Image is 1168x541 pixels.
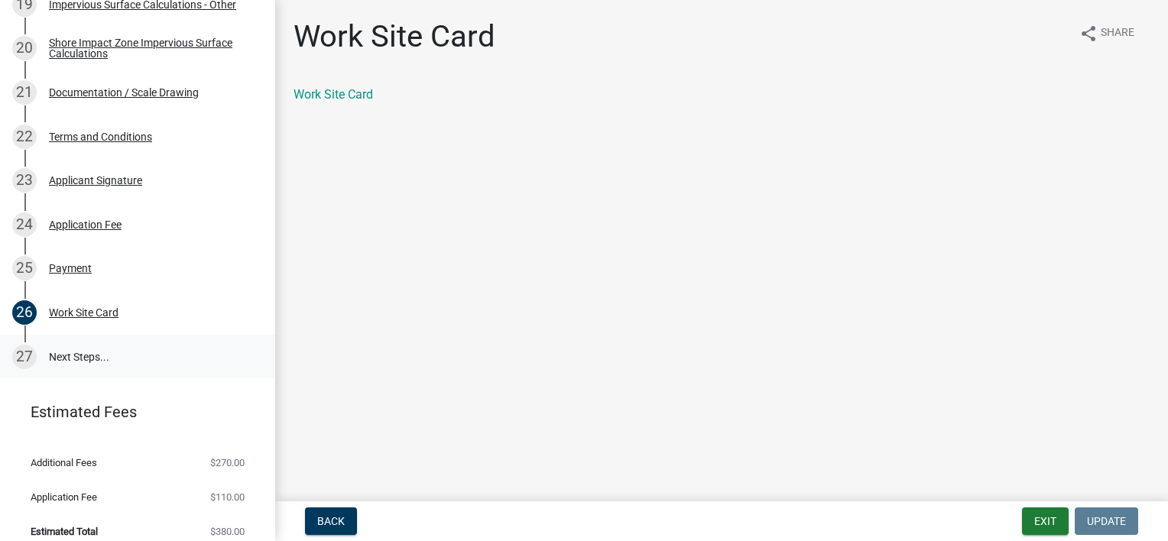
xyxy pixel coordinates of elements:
[210,526,245,536] span: $380.00
[1067,18,1147,48] button: shareShare
[49,87,199,98] div: Documentation / Scale Drawing
[49,37,251,59] div: Shore Impact Zone Impervious Surface Calculations
[49,175,142,186] div: Applicant Signature
[294,87,373,102] a: Work Site Card
[12,256,37,280] div: 25
[12,80,37,105] div: 21
[49,263,92,274] div: Payment
[1075,507,1138,535] button: Update
[1079,24,1098,43] i: share
[31,492,97,502] span: Application Fee
[12,125,37,149] div: 22
[12,300,37,325] div: 26
[305,507,357,535] button: Back
[12,397,251,427] a: Estimated Fees
[31,526,98,536] span: Estimated Total
[1022,507,1069,535] button: Exit
[49,307,118,318] div: Work Site Card
[210,458,245,468] span: $270.00
[49,219,122,230] div: Application Fee
[1087,515,1126,527] span: Update
[210,492,245,502] span: $110.00
[317,515,345,527] span: Back
[12,212,37,237] div: 24
[294,18,495,55] h1: Work Site Card
[49,131,152,142] div: Terms and Conditions
[1101,24,1134,43] span: Share
[31,458,97,468] span: Additional Fees
[12,345,37,369] div: 27
[12,168,37,193] div: 23
[12,36,37,60] div: 20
